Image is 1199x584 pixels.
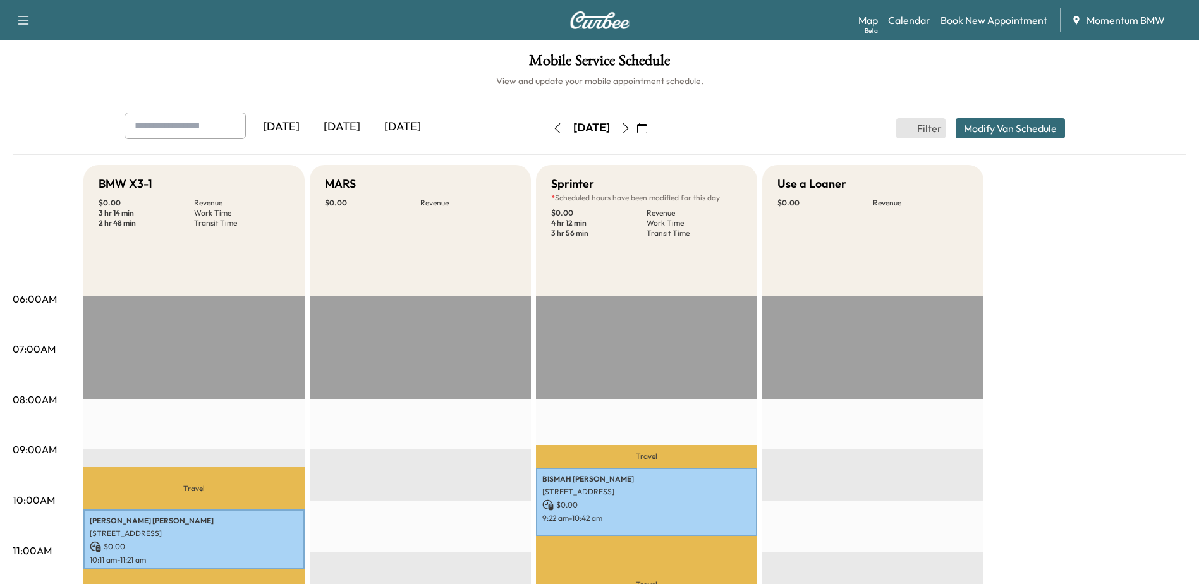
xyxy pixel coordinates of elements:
[542,499,751,511] p: $ 0.00
[1086,13,1165,28] span: Momentum BMW
[542,474,751,484] p: BISMAH [PERSON_NAME]
[940,13,1047,28] a: Book New Appointment
[194,218,289,228] p: Transit Time
[573,120,610,136] div: [DATE]
[551,218,647,228] p: 4 hr 12 min
[551,228,647,238] p: 3 hr 56 min
[13,291,57,307] p: 06:00AM
[873,198,968,208] p: Revenue
[542,513,751,523] p: 9:22 am - 10:42 am
[194,198,289,208] p: Revenue
[956,118,1065,138] button: Modify Van Schedule
[551,208,647,218] p: $ 0.00
[647,218,742,228] p: Work Time
[647,228,742,238] p: Transit Time
[312,113,372,142] div: [DATE]
[90,528,298,538] p: [STREET_ADDRESS]
[99,208,194,218] p: 3 hr 14 min
[420,198,516,208] p: Revenue
[13,392,57,407] p: 08:00AM
[325,198,420,208] p: $ 0.00
[90,541,298,552] p: $ 0.00
[647,208,742,218] p: Revenue
[13,53,1186,75] h1: Mobile Service Schedule
[551,175,594,193] h5: Sprinter
[865,26,878,35] div: Beta
[13,341,56,356] p: 07:00AM
[777,198,873,208] p: $ 0.00
[917,121,940,136] span: Filter
[13,75,1186,87] h6: View and update your mobile appointment schedule.
[896,118,946,138] button: Filter
[888,13,930,28] a: Calendar
[90,555,298,565] p: 10:11 am - 11:21 am
[13,543,52,558] p: 11:00AM
[90,516,298,526] p: [PERSON_NAME] [PERSON_NAME]
[569,11,630,29] img: Curbee Logo
[13,492,55,508] p: 10:00AM
[777,175,846,193] h5: Use a Loaner
[325,175,356,193] h5: MARS
[858,13,878,28] a: MapBeta
[13,442,57,457] p: 09:00AM
[194,208,289,218] p: Work Time
[536,445,757,468] p: Travel
[372,113,433,142] div: [DATE]
[551,193,742,203] p: Scheduled hours have been modified for this day
[99,198,194,208] p: $ 0.00
[99,218,194,228] p: 2 hr 48 min
[542,487,751,497] p: [STREET_ADDRESS]
[99,175,152,193] h5: BMW X3-1
[251,113,312,142] div: [DATE]
[83,467,305,509] p: Travel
